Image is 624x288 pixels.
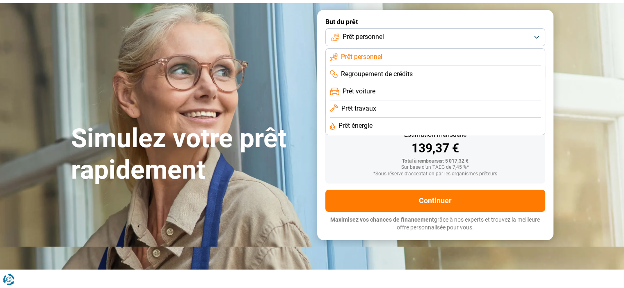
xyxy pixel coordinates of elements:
[330,216,434,223] span: Maximisez vos chances de financement
[325,190,545,212] button: Continuer
[338,121,373,130] span: Prêt énergie
[325,216,545,232] p: grâce à nos experts et trouvez la meilleure offre personnalisée pour vous.
[332,165,539,170] div: Sur base d'un TAEG de 7,45 %*
[332,132,539,138] div: Estimation mensuelle
[341,52,382,61] span: Prêt personnel
[71,123,307,186] h1: Simulez votre prêt rapidement
[341,70,413,79] span: Regroupement de crédits
[341,104,376,113] span: Prêt travaux
[325,18,545,26] label: But du prêt
[332,159,539,164] div: Total à rembourser: 5 017,32 €
[332,142,539,154] div: 139,37 €
[332,171,539,177] div: *Sous réserve d'acceptation par les organismes prêteurs
[325,28,545,46] button: Prêt personnel
[343,87,375,96] span: Prêt voiture
[343,32,384,41] span: Prêt personnel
